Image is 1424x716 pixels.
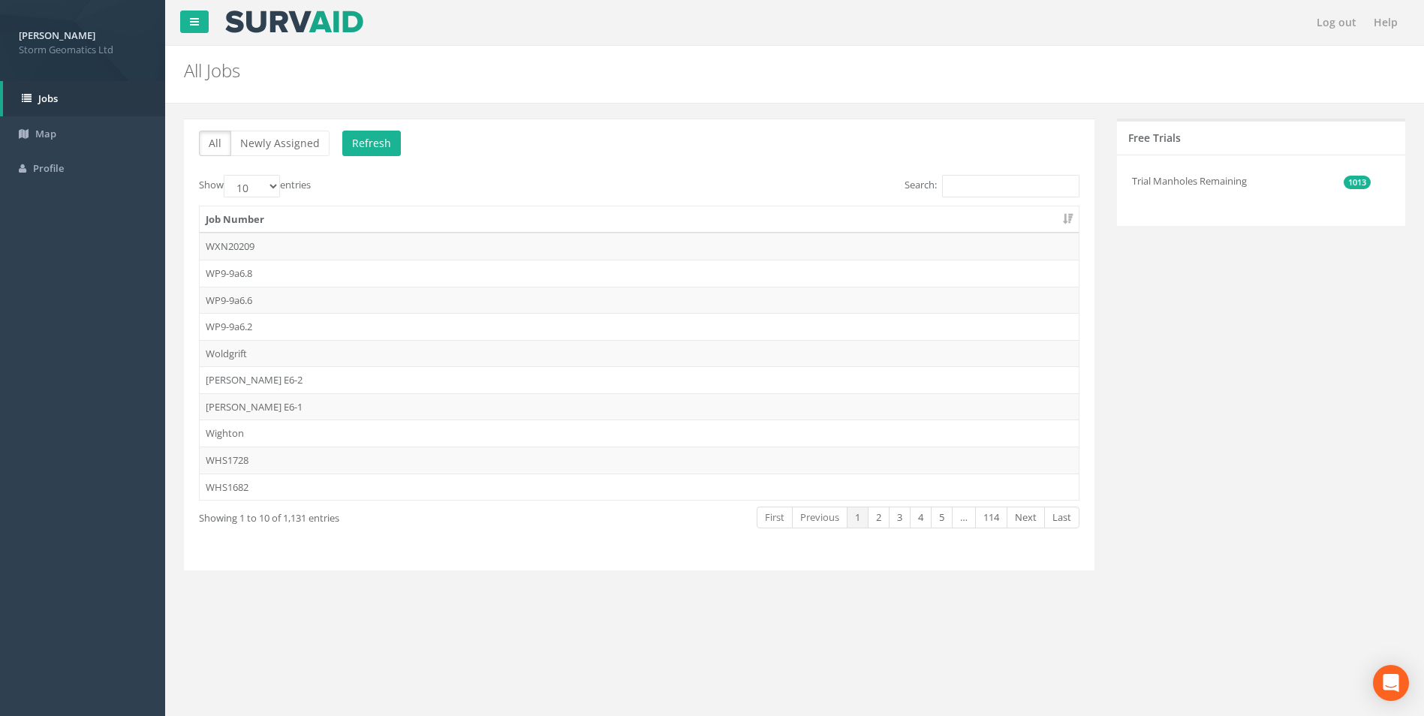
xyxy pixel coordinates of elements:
button: Refresh [342,131,401,156]
span: Map [35,127,56,140]
div: Showing 1 to 10 of 1,131 entries [199,505,552,525]
a: First [757,507,793,528]
span: 1013 [1344,176,1371,189]
td: WHS1682 [200,474,1079,501]
span: Profile [33,161,64,175]
div: Open Intercom Messenger [1373,665,1409,701]
a: Next [1007,507,1045,528]
a: 2 [868,507,890,528]
input: Search: [942,175,1079,197]
a: 5 [931,507,953,528]
td: [PERSON_NAME] E6-2 [200,366,1079,393]
button: All [199,131,231,156]
td: WP9-9a6.6 [200,287,1079,314]
td: [PERSON_NAME] E6-1 [200,393,1079,420]
a: 114 [975,507,1007,528]
button: Newly Assigned [230,131,330,156]
a: Last [1044,507,1079,528]
label: Show entries [199,175,311,197]
select: Showentries [224,175,280,197]
span: Jobs [38,92,58,105]
a: 1 [847,507,869,528]
h5: Free Trials [1128,132,1181,143]
li: Trial Manholes Remaining [1132,167,1371,196]
a: … [952,507,976,528]
a: Jobs [3,81,165,116]
td: WP9-9a6.8 [200,260,1079,287]
label: Search: [905,175,1079,197]
span: Storm Geomatics Ltd [19,43,146,57]
td: WHS1728 [200,447,1079,474]
h2: All Jobs [184,61,1198,80]
a: 4 [910,507,932,528]
a: [PERSON_NAME] Storm Geomatics Ltd [19,25,146,56]
a: 3 [889,507,911,528]
td: WXN20209 [200,233,1079,260]
td: WP9-9a6.2 [200,313,1079,340]
td: Wighton [200,420,1079,447]
a: Previous [792,507,847,528]
strong: [PERSON_NAME] [19,29,95,42]
td: Woldgrift [200,340,1079,367]
th: Job Number: activate to sort column ascending [200,206,1079,233]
